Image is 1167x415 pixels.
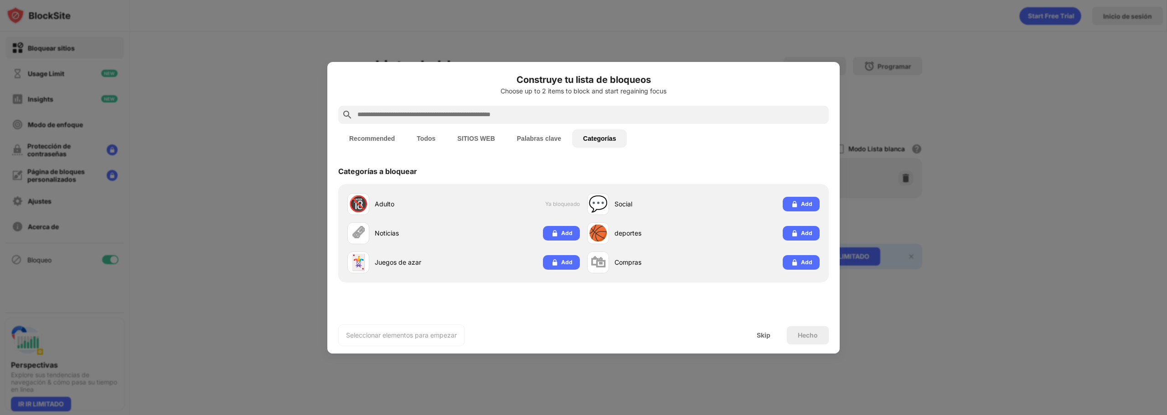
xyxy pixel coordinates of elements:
[351,224,366,242] div: 🗞
[801,258,812,267] div: Add
[349,253,368,272] div: 🃏
[375,228,464,238] div: Noticias
[561,258,573,267] div: Add
[798,332,818,339] div: Hecho
[342,109,353,120] img: search.svg
[375,257,464,267] div: Juegos de azar
[589,195,608,213] div: 💬
[801,229,812,238] div: Add
[572,129,627,148] button: Categorías
[338,129,406,148] button: Recommended
[346,331,457,340] div: Seleccionar elementos para empezar
[338,73,829,87] h6: Construye tu lista de bloqueos
[561,229,573,238] div: Add
[589,224,608,242] div: 🏀
[545,200,580,207] span: Ya bloqueado
[446,129,506,148] button: SITIOS WEB
[406,129,446,148] button: Todos
[614,199,703,209] div: Social
[349,195,368,213] div: 🔞
[506,129,572,148] button: Palabras clave
[590,253,606,272] div: 🛍
[614,228,703,238] div: deportes
[614,257,703,267] div: Compras
[757,332,770,339] div: Skip
[338,167,417,176] div: Categorías a bloquear
[375,199,464,209] div: Adulto
[338,87,829,95] div: Choose up to 2 items to block and start regaining focus
[801,200,812,209] div: Add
